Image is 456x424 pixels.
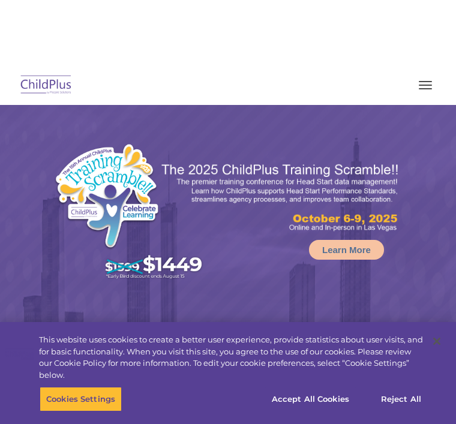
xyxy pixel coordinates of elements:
button: Cookies Settings [40,387,122,412]
button: Accept All Cookies [265,387,356,412]
img: ChildPlus by Procare Solutions [18,71,74,100]
button: Reject All [364,387,439,412]
div: This website uses cookies to create a better user experience, provide statistics about user visit... [39,334,424,381]
button: Close [424,328,450,354]
a: Learn More [309,240,384,260]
